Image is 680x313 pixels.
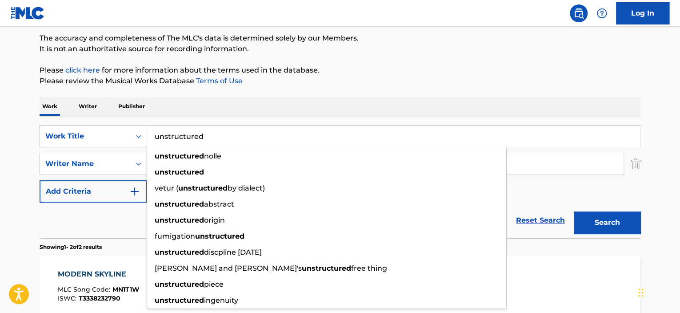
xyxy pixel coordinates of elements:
[574,211,640,234] button: Search
[155,248,204,256] strong: unstructured
[65,66,100,74] a: click here
[155,280,204,289] strong: unstructured
[302,264,351,272] strong: unstructured
[45,159,125,169] div: Writer Name
[112,285,139,293] span: MN1T1W
[178,184,228,192] strong: unstructured
[155,232,195,240] span: fumigation
[40,44,640,54] p: It is not an authoritative source for recording information.
[155,168,204,176] strong: unstructured
[570,4,588,22] a: Public Search
[58,294,79,302] span: ISWC :
[155,264,302,272] span: [PERSON_NAME] and [PERSON_NAME]'s
[58,285,112,293] span: MLC Song Code :
[79,294,120,302] span: T3338232790
[155,152,204,160] strong: unstructured
[40,125,640,238] form: Search Form
[228,184,265,192] span: by dialect)
[45,131,125,142] div: Work Title
[616,2,669,24] a: Log In
[593,4,611,22] div: Help
[155,200,204,208] strong: unstructured
[116,97,148,116] p: Publisher
[204,280,224,289] span: piece
[40,76,640,86] p: Please review the Musical Works Database
[40,97,60,116] p: Work
[204,248,262,256] span: discpline [DATE]
[155,216,204,224] strong: unstructured
[512,211,569,230] a: Reset Search
[573,8,584,19] img: search
[40,243,102,251] p: Showing 1 - 2 of 2 results
[204,296,238,305] span: ingenuity
[76,97,100,116] p: Writer
[155,296,204,305] strong: unstructured
[204,200,234,208] span: abstract
[351,264,387,272] span: free thing
[195,232,244,240] strong: unstructured
[40,33,640,44] p: The accuracy and completeness of The MLC's data is determined solely by our Members.
[631,153,640,175] img: Delete Criterion
[636,270,680,313] iframe: Chat Widget
[194,77,243,85] a: Terms of Use
[40,65,640,76] p: Please for more information about the terms used in the database.
[129,186,140,197] img: 9d2ae6d4665cec9f34b9.svg
[58,269,139,280] div: MODERN SKYLINE
[204,152,221,160] span: nolle
[596,8,607,19] img: help
[638,279,644,306] div: Drag
[40,180,147,203] button: Add Criteria
[11,7,45,20] img: MLC Logo
[204,216,225,224] span: origin
[155,184,178,192] span: vetur (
